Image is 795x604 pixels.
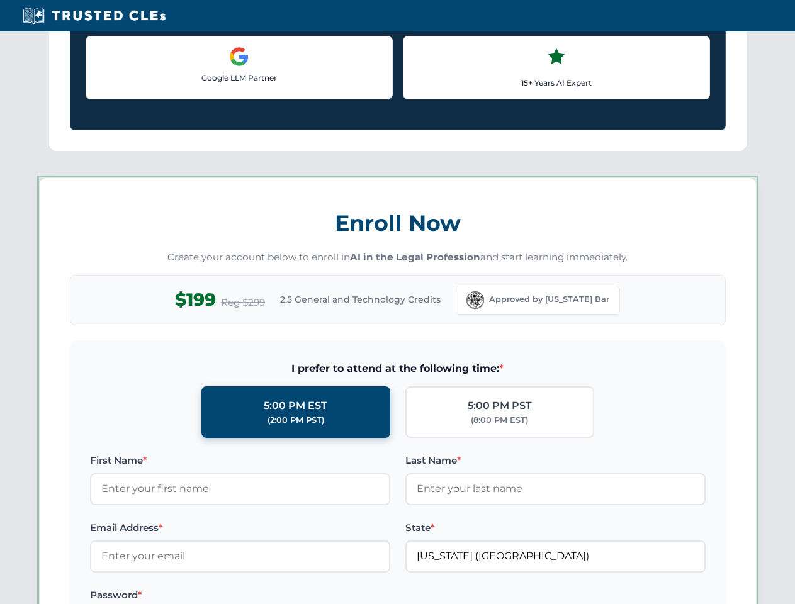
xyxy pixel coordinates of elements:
span: I prefer to attend at the following time: [90,361,706,377]
input: Enter your first name [90,473,390,505]
span: 2.5 General and Technology Credits [280,293,441,306]
label: State [405,520,706,535]
input: Florida (FL) [405,540,706,572]
span: Reg $299 [221,295,265,310]
label: Password [90,588,390,603]
input: Enter your email [90,540,390,572]
img: Trusted CLEs [19,6,169,25]
div: 5:00 PM EST [264,398,327,414]
p: 15+ Years AI Expert [414,77,699,89]
p: Google LLM Partner [96,72,382,84]
p: Create your account below to enroll in and start learning immediately. [70,250,726,265]
label: Email Address [90,520,390,535]
strong: AI in the Legal Profession [350,251,480,263]
div: (8:00 PM EST) [471,414,528,427]
label: Last Name [405,453,706,468]
span: Approved by [US_STATE] Bar [489,293,609,306]
div: (2:00 PM PST) [268,414,324,427]
div: 5:00 PM PST [468,398,532,414]
label: First Name [90,453,390,468]
input: Enter your last name [405,473,706,505]
span: $199 [175,286,216,314]
h3: Enroll Now [70,203,726,243]
img: Google [229,47,249,67]
img: Florida Bar [466,291,484,309]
